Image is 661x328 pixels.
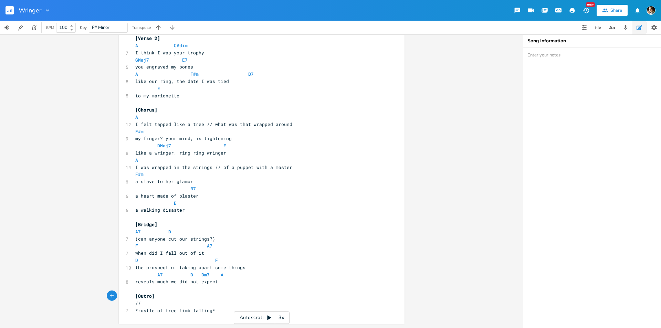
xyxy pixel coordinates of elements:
[275,311,287,324] div: 3x
[157,142,171,149] span: DMaj7
[135,171,144,177] span: F#m
[190,272,193,278] span: D
[168,229,171,235] span: D
[135,128,144,135] span: F#m
[135,93,179,99] span: to my marionette
[647,6,655,15] img: Robert Wise
[223,142,226,149] span: E
[135,57,149,63] span: GMaj7
[135,121,292,127] span: I felt tapped like a tree // what was that wrapped around
[190,71,199,77] span: F#m
[132,25,151,30] div: Transpose
[135,64,193,70] span: you engraved my bones
[182,57,188,63] span: E7
[135,193,199,199] span: a heart made of plaster
[135,150,226,156] span: like a wringer, ring ring wringer
[579,4,593,17] button: New
[135,257,138,263] span: D
[597,5,628,16] button: Share
[190,186,196,192] span: B7
[92,24,109,31] span: F# Minor
[19,7,41,13] span: Wringer
[80,25,87,30] div: Key
[135,229,141,235] span: A7
[207,243,212,249] span: A7
[215,257,218,263] span: F
[234,311,290,324] div: Autoscroll
[135,107,157,113] span: [Chorus]
[135,221,157,228] span: [Bridge]
[586,2,595,7] div: New
[135,135,232,141] span: my finger? your mind, is tightening
[135,300,141,306] span: //
[135,164,292,170] span: I was wrapped in the strings // of a puppet with a master
[174,42,188,49] span: C#dim
[135,278,218,285] span: reveals much we did not expect
[157,272,163,278] span: A7
[46,26,54,30] div: BPM
[174,200,177,206] span: E
[221,272,223,278] span: A
[610,7,622,13] div: Share
[135,250,204,256] span: when did I fall out of it
[135,293,155,299] span: [Outro]
[135,71,138,77] span: A
[135,178,193,184] span: a slave to her glamor
[135,42,138,49] span: A
[135,243,138,249] span: F
[135,207,185,213] span: a walking disaster
[201,272,210,278] span: Dm7
[135,307,215,314] span: *rustle of tree limb falling*
[135,236,215,242] span: (can anyone cut our strings?)
[527,39,657,43] div: Song Information
[135,114,138,120] span: A
[248,71,254,77] span: B7
[135,35,160,41] span: [Verse 2]
[135,50,204,56] span: I think I was your trophy
[135,78,229,84] span: like our ring, the date I was tied
[135,264,245,271] span: the prospect of taking apart some things
[135,157,138,163] span: A
[157,85,160,92] span: E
